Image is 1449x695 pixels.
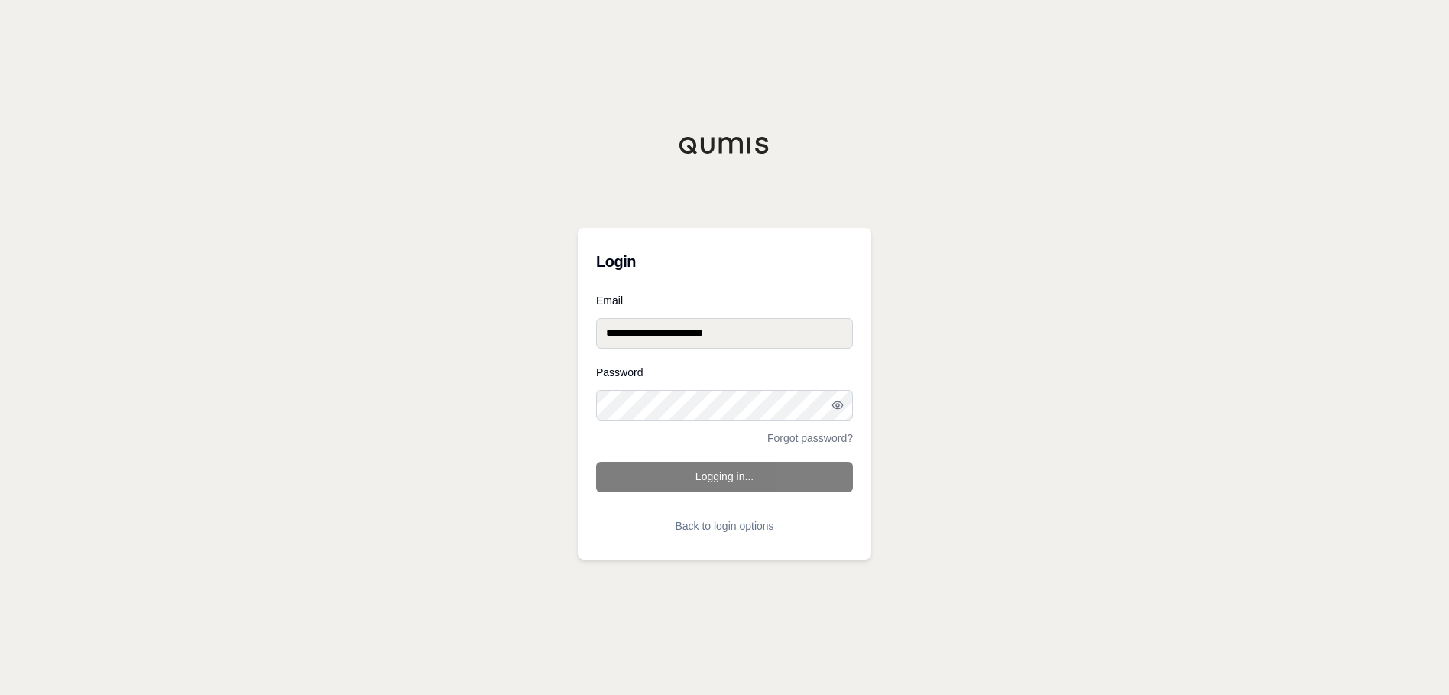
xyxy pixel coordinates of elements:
button: Back to login options [596,511,853,541]
a: Forgot password? [767,433,853,443]
img: Qumis [679,136,770,154]
label: Password [596,367,853,378]
label: Email [596,295,853,306]
h3: Login [596,246,853,277]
